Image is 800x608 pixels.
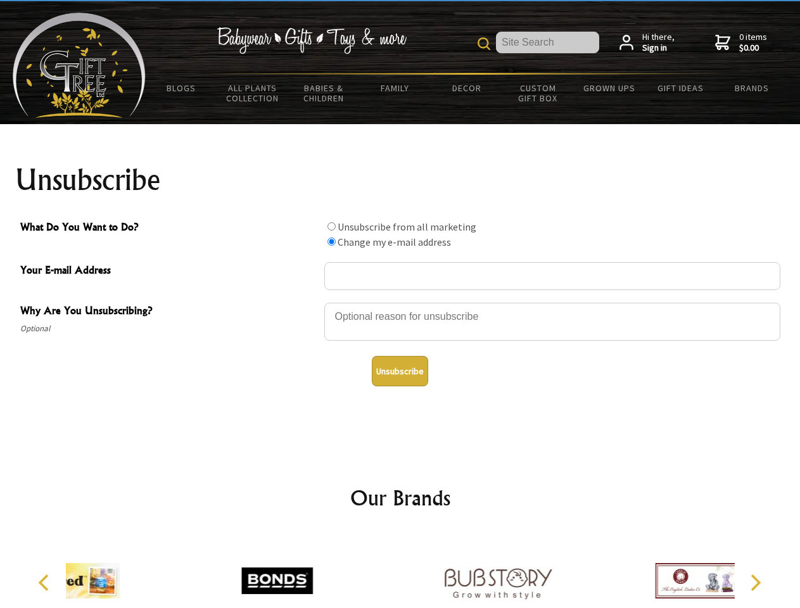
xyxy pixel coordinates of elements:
[642,42,675,54] strong: Sign in
[338,236,451,248] label: Change my e-mail address
[715,32,767,54] a: 0 items$0.00
[645,75,716,101] a: Gift Ideas
[146,75,217,101] a: BLOGS
[741,569,769,597] button: Next
[642,32,675,54] span: Hi there,
[573,75,645,101] a: Grown Ups
[20,262,318,281] span: Your E-mail Address
[338,220,476,233] label: Unsubscribe from all marketing
[324,262,780,290] input: Your E-mail Address
[217,27,407,54] img: Babywear - Gifts - Toys & more
[20,219,318,237] span: What Do You Want to Do?
[20,321,318,336] span: Optional
[739,31,767,54] span: 0 items
[431,75,502,101] a: Decor
[15,165,785,195] h1: Unsubscribe
[360,75,431,101] a: Family
[619,32,675,54] a: Hi there,Sign in
[327,237,336,246] input: What Do You Want to Do?
[496,32,599,53] input: Site Search
[324,303,780,341] textarea: Why Are You Unsubscribing?
[372,356,428,386] button: Unsubscribe
[478,37,490,50] img: product search
[13,13,146,118] img: Babyware - Gifts - Toys and more...
[288,75,360,111] a: Babies & Children
[25,483,775,513] h2: Our Brands
[20,303,318,321] span: Why Are You Unsubscribing?
[217,75,289,111] a: All Plants Collection
[739,42,767,54] strong: $0.00
[327,222,336,231] input: What Do You Want to Do?
[716,75,788,101] a: Brands
[32,569,60,597] button: Previous
[502,75,574,111] a: Custom Gift Box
